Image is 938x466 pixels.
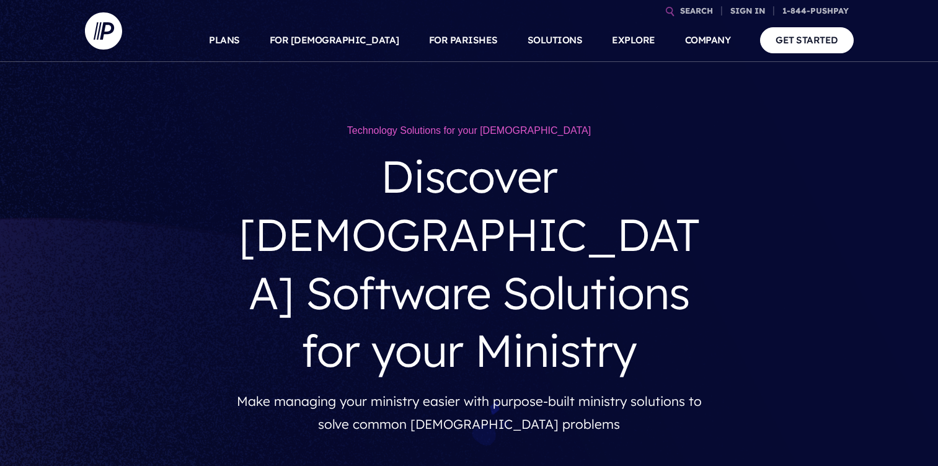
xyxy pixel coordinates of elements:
a: FOR PARISHES [429,19,498,62]
a: EXPLORE [612,19,655,62]
p: Make managing your ministry easier with purpose-built ministry solutions to solve common [DEMOGRA... [237,390,702,436]
a: GET STARTED [760,27,854,53]
a: PLANS [209,19,240,62]
h3: Discover [DEMOGRAPHIC_DATA] Software Solutions for your Ministry [237,138,702,389]
h1: Technology Solutions for your [DEMOGRAPHIC_DATA] [237,124,702,138]
a: SOLUTIONS [528,19,583,62]
a: COMPANY [685,19,731,62]
a: FOR [DEMOGRAPHIC_DATA] [270,19,399,62]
